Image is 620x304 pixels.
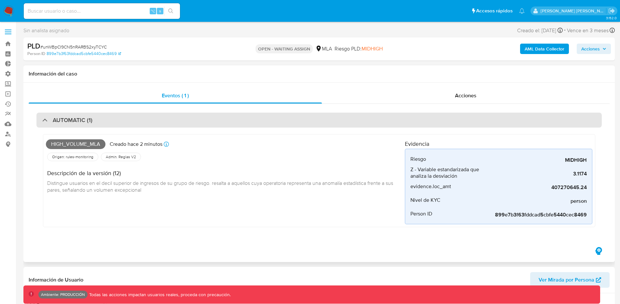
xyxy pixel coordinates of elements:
span: MIDHIGH [362,45,383,52]
span: Acciones [581,44,600,54]
span: ⌥ [150,8,155,14]
span: Sin analista asignado [23,27,69,34]
b: AML Data Collector [525,44,564,54]
button: AML Data Collector [520,44,569,54]
a: Notificaciones [519,8,525,14]
h1: Información del caso [29,71,610,77]
button: search-icon [164,7,177,16]
span: Eventos ( 1 ) [162,92,189,99]
button: Ver Mirada por Persona [530,272,610,288]
span: Z - Variable estandarizada que analiza la desviación [410,166,489,179]
a: 899e7b3f63fddcad5cbfe5440cec8469 [47,51,121,57]
span: Distingue usuarios en el decil superior de ingresos de su grupo de riesgo. resalta a aquellos cuy... [47,179,394,194]
p: Creado hace 2 minutos [110,141,162,148]
span: s [159,8,161,14]
span: Ver Mirada por Persona [539,272,594,288]
button: Acciones [577,44,611,54]
p: OPEN - WAITING ASSIGN [255,44,313,53]
span: Person ID [410,211,432,217]
div: Creado el: [DATE] [517,26,563,35]
input: Buscar usuario o caso... [24,7,180,15]
span: 3.1174 [489,171,587,177]
span: Vence en 3 meses [567,27,609,34]
div: MLA [315,45,332,52]
h4: Descripción de la versión (12) [47,170,400,177]
div: AUTOMATIC (1) [36,113,602,128]
span: evidence.loc_amt [410,183,451,190]
h1: Información de Usuario [29,277,83,283]
span: 899e7b3f63fddcad5cbfe5440cec8469 [489,212,587,218]
h3: AUTOMATIC (1) [53,117,92,124]
span: Riesgo PLD: [335,45,383,52]
a: Salir [608,7,615,14]
span: 407270645.24 [489,184,587,191]
p: Todas las acciones impactan usuarios reales, proceda con precaución. [88,292,231,298]
span: # unWBpCI9CN5nRARBS2xyTCYC [40,44,107,50]
span: High_volume_mla [46,139,105,149]
span: Nivel de KYC [410,197,440,203]
h4: Evidencia [405,140,592,147]
span: Acciones [455,92,476,99]
p: elkin.mantilla@mercadolibre.com.co [541,8,606,14]
span: - [564,26,566,35]
span: MIDHIGH [489,157,587,163]
span: Accesos rápidos [476,7,513,14]
p: Ambiente: PRODUCCIÓN [41,293,85,296]
span: person [489,198,587,204]
b: Person ID [27,51,45,57]
span: Riesgo [410,156,426,162]
span: Origen: rules-monitoring [51,154,94,159]
span: Admin. Reglas V2 [105,154,137,159]
b: PLD [27,41,40,51]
